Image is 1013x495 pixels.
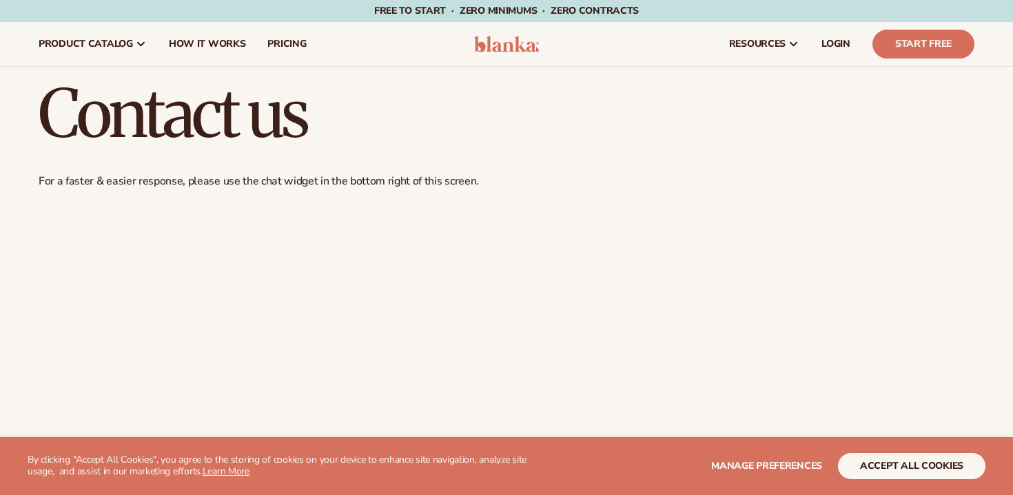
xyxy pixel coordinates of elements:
a: LOGIN [810,22,861,66]
a: Learn More [203,465,249,478]
span: Free to start · ZERO minimums · ZERO contracts [374,4,639,17]
span: Manage preferences [711,459,822,472]
p: For a faster & easier response, please use the chat widget in the bottom right of this screen. [39,174,974,189]
a: product catalog [28,22,158,66]
span: LOGIN [821,39,850,50]
span: How It Works [169,39,246,50]
span: product catalog [39,39,133,50]
a: resources [718,22,810,66]
button: accept all cookies [838,453,985,479]
button: Manage preferences [711,453,822,479]
a: pricing [256,22,317,66]
img: logo [474,36,540,52]
a: Start Free [872,30,974,59]
p: By clicking "Accept All Cookies", you agree to the storing of cookies on your device to enhance s... [28,454,538,478]
h1: Contact us [39,81,974,147]
a: How It Works [158,22,257,66]
span: resources [729,39,786,50]
span: pricing [267,39,306,50]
